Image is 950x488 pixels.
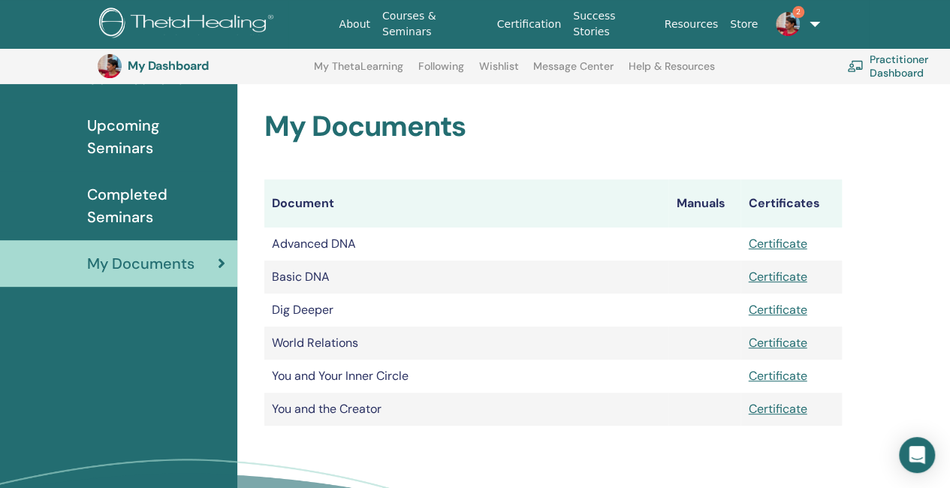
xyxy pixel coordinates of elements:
a: Message Center [533,60,614,84]
img: default.jpg [98,54,122,78]
a: Help & Resources [629,60,715,84]
img: default.jpg [776,12,800,36]
img: logo.png [99,8,279,41]
th: Document [264,179,668,227]
a: About [333,11,376,38]
h3: My Dashboard [128,59,278,73]
div: Open Intercom Messenger [899,437,935,473]
img: chalkboard-teacher.svg [847,60,864,72]
td: World Relations [264,327,668,360]
h2: My Documents [264,110,842,144]
td: Advanced DNA [264,227,668,261]
span: Upcoming Seminars [87,114,225,159]
a: Certificate [748,236,807,252]
a: Store [724,11,764,38]
a: Certificate [748,269,807,285]
a: Certificate [748,368,807,384]
a: Courses & Seminars [376,2,491,46]
a: Certificate [748,401,807,417]
span: Completed Seminars [87,183,225,228]
a: Success Stories [567,2,658,46]
td: Dig Deeper [264,294,668,327]
td: You and the Creator [264,393,668,426]
th: Certificates [740,179,842,227]
a: My ThetaLearning [314,60,403,84]
td: You and Your Inner Circle [264,360,668,393]
a: Following [418,60,464,84]
a: Certificate [748,335,807,351]
td: Basic DNA [264,261,668,294]
span: My Documents [87,252,195,275]
th: Manuals [668,179,740,227]
a: Wishlist [479,60,519,84]
span: 2 [792,6,804,18]
a: Resources [659,11,725,38]
a: Certification [491,11,567,38]
a: Certificate [748,302,807,318]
